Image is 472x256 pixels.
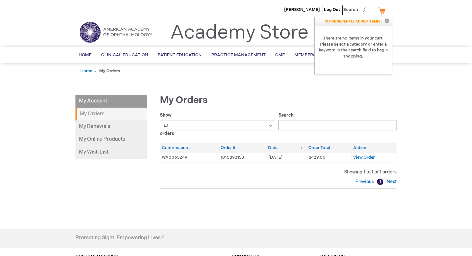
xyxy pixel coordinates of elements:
[353,155,375,160] a: View Order
[284,7,320,12] a: [PERSON_NAME]
[385,179,397,184] a: Next
[267,153,307,162] td: [DATE]
[160,143,219,153] th: Confirmation #: activate to sort column ascending
[315,26,392,69] strong: There are no items in your cart. Please select a category or enter a keyword in the search field ...
[79,52,92,57] span: Home
[278,112,397,128] label: Search:
[275,52,285,57] span: CME
[75,133,147,146] a: My Online Products
[75,146,147,159] a: My Wish List
[158,52,202,57] span: Patient Education
[307,143,351,153] th: Order Total: activate to sort column ascending
[377,179,383,185] a: 1
[309,155,326,160] span: $429.00
[170,21,309,44] a: Academy Store
[219,143,267,153] th: Order #: activate to sort column ascending
[343,3,368,16] span: Search
[160,169,397,175] div: Showing 1 to 1 of 1 orders
[101,52,148,57] span: Clinical Education
[160,120,275,130] select: Showorders
[160,94,208,106] span: My Orders
[219,153,267,162] td: 1010893153
[80,68,92,74] a: Home
[352,143,397,153] th: Action: activate to sort column ascending
[75,235,164,241] h4: Protecting Sight. Empowering Lives.®
[75,120,147,133] a: My Renewals
[355,179,375,184] a: Previous
[160,112,275,136] label: Show orders
[267,143,307,153] th: Date: activate to sort column ascending
[211,52,266,57] span: Practice Management
[315,17,392,26] p: CLOSE RECENTLY ADDED ITEM(S)
[75,108,147,120] strong: My Orders
[160,153,219,162] td: WA0065249
[294,52,323,57] span: Membership
[99,68,120,74] strong: My Orders
[324,7,340,12] a: Log Out
[278,120,397,130] input: Search:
